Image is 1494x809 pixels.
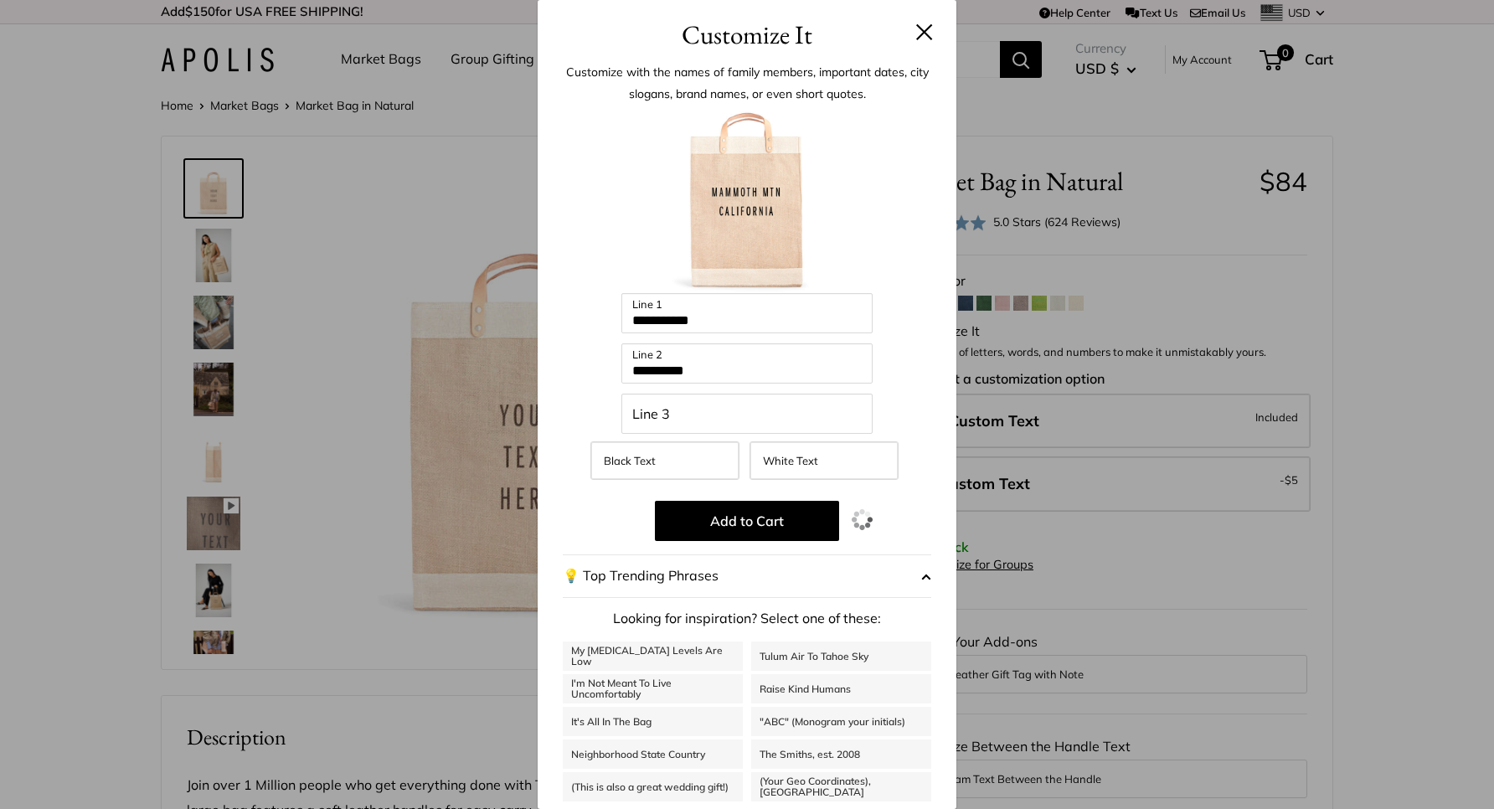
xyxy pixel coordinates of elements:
[563,642,743,671] a: My [MEDICAL_DATA] Levels Are Low
[751,642,931,671] a: Tulum Air To Tahoe Sky
[13,745,179,796] iframe: Sign Up via Text for Offers
[563,15,931,54] h3: Customize It
[563,61,931,105] p: Customize with the names of family members, important dates, city slogans, brand names, or even s...
[852,509,873,530] img: loading.gif
[751,707,931,736] a: "ABC" (Monogram your initials)
[563,707,743,736] a: It's All In The Bag
[751,772,931,801] a: (Your Geo Coordinates), [GEOGRAPHIC_DATA]
[563,554,931,598] button: 💡 Top Trending Phrases
[751,739,931,769] a: The Smiths, est. 2008
[655,109,839,293] img: customizer-prod
[590,441,739,480] label: Black Text
[563,606,931,631] p: Looking for inspiration? Select one of these:
[563,772,743,801] a: (This is also a great wedding gift!)
[750,441,899,480] label: White Text
[563,674,743,703] a: I'm Not Meant To Live Uncomfortably
[563,739,743,769] a: Neighborhood State Country
[655,501,839,541] button: Add to Cart
[763,454,818,467] span: White Text
[751,674,931,703] a: Raise Kind Humans
[604,454,656,467] span: Black Text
